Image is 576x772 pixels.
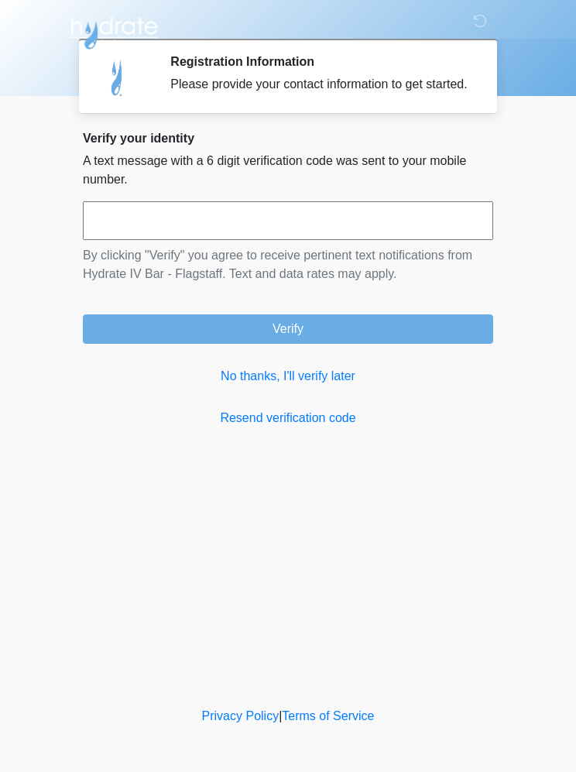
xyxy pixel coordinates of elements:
[67,12,160,50] img: Hydrate IV Bar - Flagstaff Logo
[94,54,141,101] img: Agent Avatar
[83,409,493,427] a: Resend verification code
[83,246,493,283] p: By clicking "Verify" you agree to receive pertinent text notifications from Hydrate IV Bar - Flag...
[279,709,282,722] a: |
[202,709,279,722] a: Privacy Policy
[83,314,493,344] button: Verify
[170,75,470,94] div: Please provide your contact information to get started.
[83,131,493,146] h2: Verify your identity
[83,367,493,386] a: No thanks, I'll verify later
[282,709,374,722] a: Terms of Service
[83,152,493,189] p: A text message with a 6 digit verification code was sent to your mobile number.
